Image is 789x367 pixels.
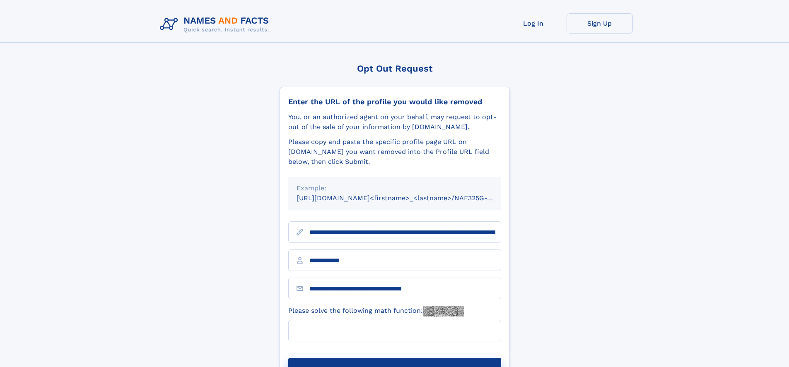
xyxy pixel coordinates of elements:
[297,194,517,202] small: [URL][DOMAIN_NAME]<firstname>_<lastname>/NAF325G-xxxxxxxx
[500,13,567,34] a: Log In
[288,97,501,106] div: Enter the URL of the profile you would like removed
[288,112,501,132] div: You, or an authorized agent on your behalf, may request to opt-out of the sale of your informatio...
[288,137,501,167] div: Please copy and paste the specific profile page URL on [DOMAIN_NAME] you want removed into the Pr...
[288,306,464,317] label: Please solve the following math function:
[567,13,633,34] a: Sign Up
[280,63,510,74] div: Opt Out Request
[297,183,493,193] div: Example:
[157,13,276,36] img: Logo Names and Facts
